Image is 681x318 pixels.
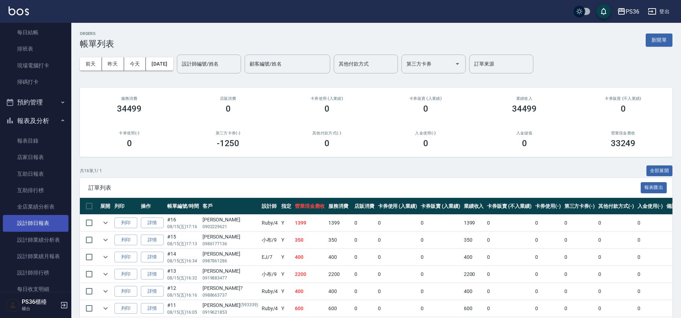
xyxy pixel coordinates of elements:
button: 列印 [114,235,137,246]
div: [PERSON_NAME] [203,216,258,224]
td: 0 [353,300,376,317]
td: 0 [353,283,376,300]
td: 350 [327,232,353,248]
td: 0 [376,215,419,231]
td: #13 [165,266,201,283]
td: 0 [563,215,597,231]
a: 每日收支明細 [3,281,68,297]
a: 新開單 [646,36,672,43]
td: 1399 [462,215,486,231]
a: 詳情 [141,252,164,263]
h3: 0 [324,138,329,148]
button: 列印 [114,286,137,297]
td: 0 [485,300,533,317]
td: 0 [419,266,462,283]
a: 每日結帳 [3,24,68,41]
td: Y [280,266,293,283]
a: 掃碼打卡 [3,74,68,90]
h5: PS36櫃檯 [22,298,58,306]
a: 排班表 [3,41,68,57]
td: 400 [462,283,486,300]
td: 0 [533,232,563,248]
td: 0 [596,283,636,300]
a: 設計師業績分析表 [3,232,68,248]
h3: 34499 [512,104,537,114]
button: expand row [100,217,111,228]
div: [PERSON_NAME] [203,250,258,258]
td: 0 [636,232,665,248]
h3: 33249 [611,138,636,148]
p: 0902229621 [203,224,258,230]
td: 2200 [327,266,353,283]
td: Ruby /4 [260,215,280,231]
p: 共 16 筆, 1 / 1 [80,168,102,174]
button: 前天 [80,57,102,71]
button: 列印 [114,252,137,263]
button: 列印 [114,303,137,314]
td: 0 [419,283,462,300]
td: 0 [533,215,563,231]
a: 詳情 [141,303,164,314]
td: 0 [353,266,376,283]
td: 600 [293,300,327,317]
td: 0 [596,300,636,317]
th: 卡券販賣 (入業績) [419,198,462,215]
td: 小布 /9 [260,232,280,248]
h2: 入金使用(-) [385,131,466,135]
td: 0 [353,232,376,248]
td: 350 [293,232,327,248]
p: 08/15 (五) 16:32 [167,275,199,281]
div: [PERSON_NAME] [203,233,258,241]
th: 展開 [98,198,113,215]
p: 0919883477 [203,275,258,281]
h2: 營業現金應收 [582,131,664,135]
button: 列印 [114,269,137,280]
button: PS36 [614,4,642,19]
td: 0 [533,283,563,300]
td: #14 [165,249,201,266]
a: 全店業績分析表 [3,199,68,215]
h3: 0 [423,138,428,148]
button: 登出 [645,5,672,18]
button: 今天 [124,57,146,71]
td: 600 [462,300,486,317]
td: 0 [485,232,533,248]
p: 0987861286 [203,258,258,264]
th: 卡券販賣 (不入業績) [485,198,533,215]
td: 小布 /9 [260,266,280,283]
th: 帳單編號/時間 [165,198,201,215]
td: 2200 [462,266,486,283]
th: 指定 [280,198,293,215]
h2: 入金儲值 [483,131,565,135]
p: 0919621853 [203,309,258,316]
td: EJ /7 [260,249,280,266]
h3: 服務消費 [88,96,170,101]
p: 08/15 (五) 17:16 [167,224,199,230]
td: Y [280,300,293,317]
td: 0 [636,300,665,317]
div: [PERSON_NAME] [203,267,258,275]
td: 0 [419,232,462,248]
th: 其他付款方式(-) [596,198,636,215]
a: 店家日報表 [3,149,68,165]
td: 400 [327,249,353,266]
button: expand row [100,286,111,297]
td: 0 [485,283,533,300]
td: 0 [636,249,665,266]
img: Person [6,298,20,312]
td: 1399 [327,215,353,231]
td: 2200 [293,266,327,283]
h3: 0 [522,138,527,148]
td: 0 [485,266,533,283]
td: 400 [327,283,353,300]
button: 報表匯出 [641,182,667,193]
button: 預約管理 [3,93,68,112]
button: save [596,4,611,19]
td: Y [280,283,293,300]
td: 350 [462,232,486,248]
td: 1399 [293,215,327,231]
td: 600 [327,300,353,317]
td: 0 [419,249,462,266]
td: 0 [485,215,533,231]
td: Y [280,215,293,231]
